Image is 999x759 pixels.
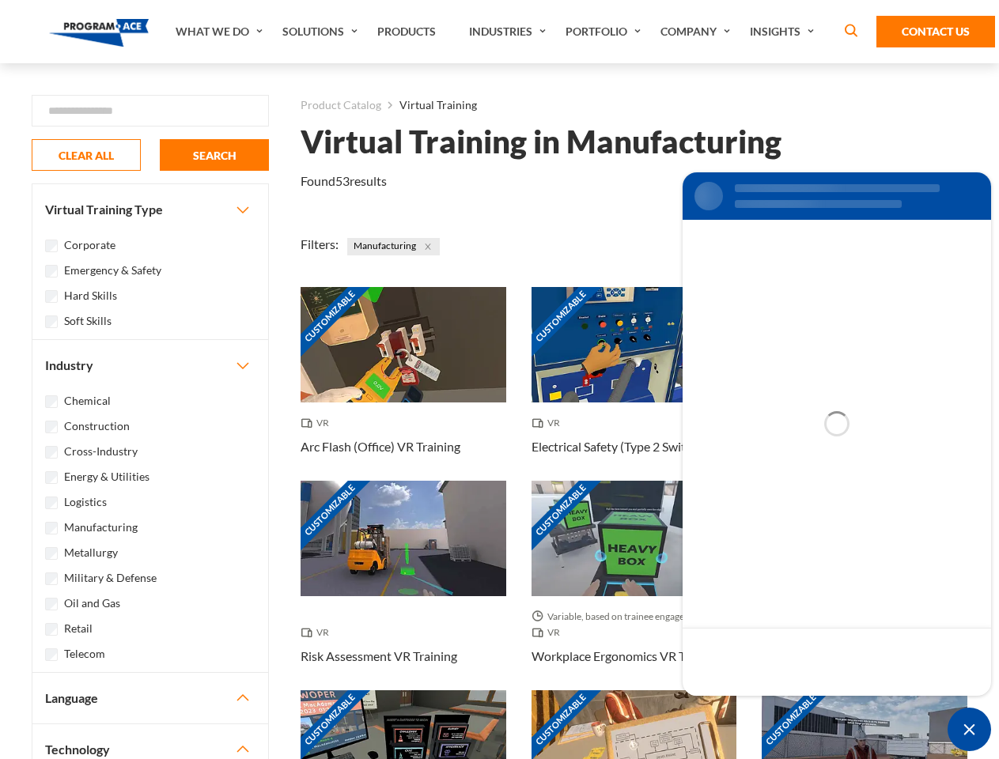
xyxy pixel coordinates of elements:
[335,173,350,188] em: 53
[301,437,460,456] h3: Arc Flash (Office) VR Training
[301,95,967,115] nav: breadcrumb
[876,16,995,47] a: Contact Us
[301,647,457,666] h3: Risk Assessment VR Training
[301,287,506,481] a: Customizable Thumbnail - Arc Flash (Office) VR Training VR Arc Flash (Office) VR Training
[419,238,437,255] button: Close
[64,262,161,279] label: Emergency & Safety
[301,481,506,690] a: Customizable Thumbnail - Risk Assessment VR Training VR Risk Assessment VR Training
[532,437,737,456] h3: Electrical Safety (Type 2 Switchgear) VR Training
[32,139,141,171] button: CLEAR ALL
[64,569,157,587] label: Military & Defense
[45,290,58,303] input: Hard Skills
[45,623,58,636] input: Retail
[45,395,58,408] input: Chemical
[32,184,268,235] button: Virtual Training Type
[45,421,58,433] input: Construction
[301,95,381,115] a: Product Catalog
[45,315,58,328] input: Soft Skills
[948,708,991,751] span: Minimize live chat window
[49,19,149,47] img: Program-Ace
[532,287,737,481] a: Customizable Thumbnail - Electrical Safety (Type 2 Switchgear) VR Training VR Electrical Safety (...
[45,598,58,610] input: Oil and Gas
[64,645,105,663] label: Telecom
[45,497,58,509] input: Logistics
[64,544,118,561] label: Metallurgy
[532,625,566,640] span: VR
[64,595,120,612] label: Oil and Gas
[45,522,58,534] input: Manufacturing
[532,481,737,690] a: Customizable Thumbnail - Workplace Ergonomics VR Training Variable, based on trainee engagement w...
[64,417,130,435] label: Construction
[347,238,440,255] span: Manufacturing
[45,240,58,252] input: Corporate
[64,236,115,254] label: Corporate
[45,572,58,585] input: Military & Defense
[301,415,335,431] span: VR
[64,312,112,330] label: Soft Skills
[301,625,335,640] span: VR
[64,468,149,485] label: Energy & Utilities
[532,609,737,625] span: Variable, based on trainee engagement with exercises.
[64,443,138,460] label: Cross-Industry
[45,648,58,661] input: Telecom
[64,493,107,511] label: Logistics
[64,287,117,304] label: Hard Skills
[64,392,111,410] label: Chemical
[32,673,268,723] button: Language
[301,172,387,191] p: Found results
[301,236,339,251] span: Filters:
[948,708,991,751] div: Chat Widget
[532,647,723,666] h3: Workplace Ergonomics VR Training
[64,519,138,536] label: Manufacturing
[45,547,58,560] input: Metallurgy
[32,340,268,391] button: Industry
[301,128,781,156] h1: Virtual Training in Manufacturing
[679,168,995,700] iframe: SalesIQ Chat Window
[64,620,93,637] label: Retail
[45,471,58,484] input: Energy & Utilities
[45,446,58,459] input: Cross-Industry
[532,415,566,431] span: VR
[381,95,477,115] li: Virtual Training
[45,265,58,278] input: Emergency & Safety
